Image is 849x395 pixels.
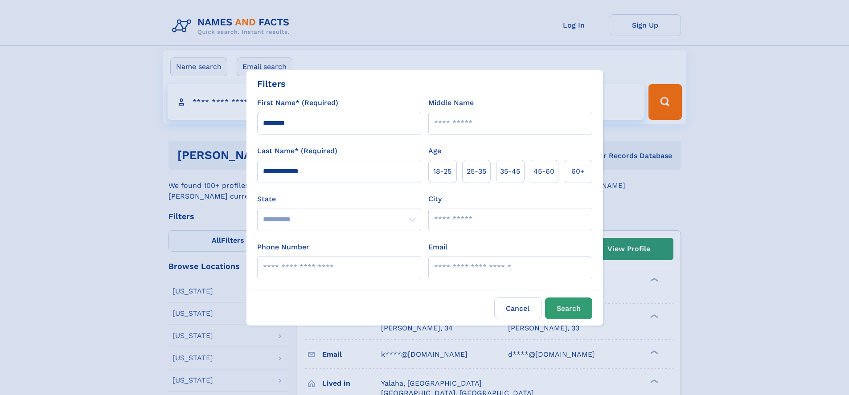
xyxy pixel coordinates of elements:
span: 45‑60 [533,166,554,177]
span: 60+ [571,166,585,177]
label: Phone Number [257,242,309,252]
span: 18‑25 [433,166,451,177]
label: Age [428,146,441,156]
label: Email [428,242,447,252]
label: Middle Name [428,98,474,108]
label: Cancel [494,297,541,319]
div: Filters [257,77,286,90]
label: State [257,194,421,204]
span: 35‑45 [500,166,520,177]
span: 25‑35 [467,166,486,177]
label: Last Name* (Required) [257,146,337,156]
label: First Name* (Required) [257,98,338,108]
label: City [428,194,442,204]
button: Search [545,297,592,319]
